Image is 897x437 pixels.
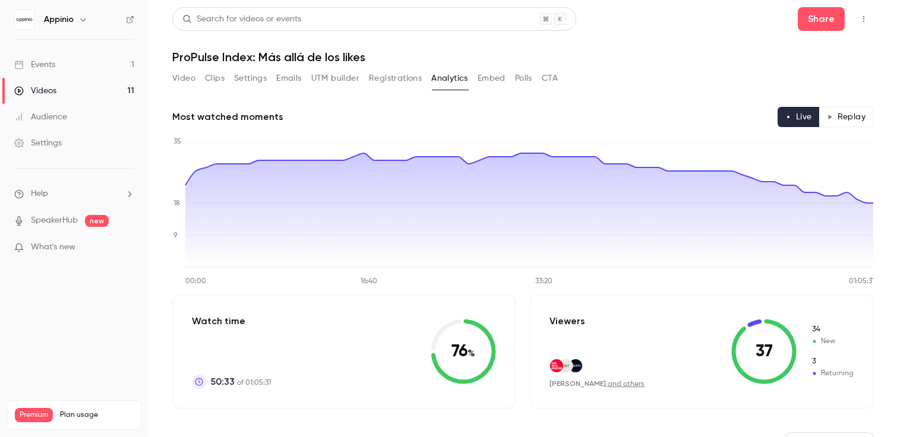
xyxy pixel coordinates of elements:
[569,359,582,372] img: appinio.com
[849,278,874,285] tspan: 01:05:31
[31,188,48,200] span: Help
[85,215,109,227] span: new
[811,356,854,367] span: Returning
[173,200,180,207] tspan: 18
[173,138,181,145] tspan: 35
[14,111,67,123] div: Audience
[819,107,873,127] button: Replay
[549,379,645,389] div: ,
[854,9,873,28] button: Top Bar Actions
[205,69,225,88] button: Clips
[44,14,74,26] h6: Appinio
[234,69,267,88] button: Settings
[549,379,606,388] span: [PERSON_NAME]
[192,314,271,328] p: Watch time
[14,137,62,149] div: Settings
[478,69,506,88] button: Embed
[549,314,585,328] p: Viewers
[369,69,422,88] button: Registrations
[172,69,195,88] button: Video
[311,69,359,88] button: UTM builder
[182,13,301,26] div: Search for videos or events
[550,359,563,372] img: wearesocial.net
[608,381,645,388] a: and others
[431,69,468,88] button: Analytics
[31,241,75,254] span: What's new
[172,110,283,124] h2: Most watched moments
[811,336,854,347] span: New
[542,69,558,88] button: CTA
[211,375,235,389] span: 50:33
[172,50,873,64] h1: ProPulse Index: Más allá de los likes
[15,408,53,422] span: Premium
[14,59,55,71] div: Events
[778,107,820,127] button: Live
[31,214,78,227] a: SpeakerHub
[15,10,34,29] img: Appinio
[173,232,178,239] tspan: 9
[14,85,56,97] div: Videos
[211,375,271,389] p: of 01:05:31
[14,188,134,200] li: help-dropdown-opener
[811,324,854,335] span: New
[276,69,301,88] button: Emails
[515,69,532,88] button: Polls
[811,368,854,379] span: Returning
[120,242,134,253] iframe: Noticeable Trigger
[560,359,573,372] img: darwinverne.com
[60,410,134,420] span: Plan usage
[535,278,552,285] tspan: 33:20
[185,278,206,285] tspan: 00:00
[798,7,845,31] button: Share
[361,278,377,285] tspan: 16:40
